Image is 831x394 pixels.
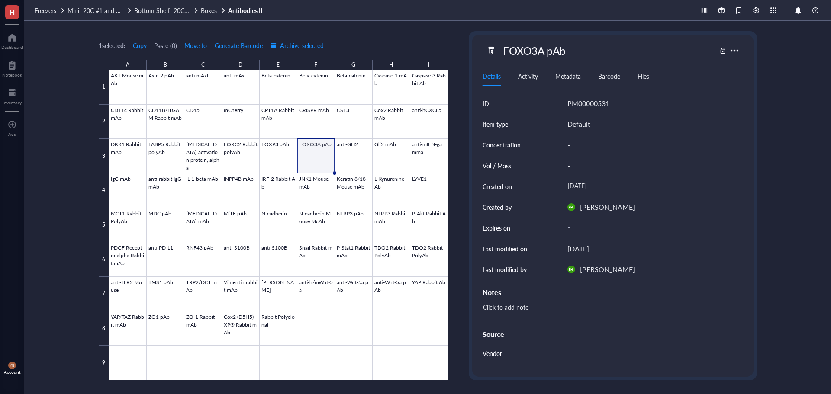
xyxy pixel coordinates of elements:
[35,6,56,15] span: Freezers
[238,59,242,70] div: D
[214,38,263,52] button: Generate Barcode
[99,105,109,139] div: 2
[10,364,14,368] span: YN
[389,59,393,70] div: H
[3,100,22,105] div: Inventory
[68,6,123,15] span: Mini -20C #1 and #2
[8,131,16,137] div: Add
[134,6,226,14] a: Bottom Shelf -20C #1Boxes
[567,243,589,254] div: [DATE]
[569,205,573,209] span: BH
[2,58,22,77] a: Notebook
[1,31,23,50] a: Dashboard
[99,173,109,208] div: 4
[126,59,129,70] div: A
[564,157,740,175] div: -
[10,6,15,17] span: H
[567,119,590,130] div: Default
[277,59,280,70] div: E
[99,311,109,346] div: 8
[479,301,740,322] div: Click to add note
[134,6,193,15] span: Bottom Shelf -20C #1
[3,86,22,105] a: Inventory
[215,42,263,49] span: Generate Barcode
[499,42,569,60] div: FOXO3A pAb
[133,42,147,49] span: Copy
[564,179,740,194] div: [DATE]
[2,72,22,77] div: Notebook
[351,59,355,70] div: G
[564,344,740,362] div: -
[569,268,573,272] span: BH
[99,242,109,277] div: 6
[483,369,509,379] div: Reference
[154,38,177,52] button: Paste (0)
[35,6,66,14] a: Freezers
[598,71,620,81] div: Barcode
[638,71,649,81] div: Files
[99,70,109,105] div: 1
[483,349,502,358] div: Vendor
[314,59,317,70] div: F
[483,287,743,298] div: Notes
[270,38,324,52] button: Archive selected
[483,119,508,129] div: Item type
[184,38,207,52] button: Move to
[68,6,132,14] a: Mini -20C #1 and #2
[564,136,740,154] div: -
[99,139,109,173] div: 3
[483,182,512,191] div: Created on
[555,71,581,81] div: Metadata
[132,38,147,52] button: Copy
[483,244,527,253] div: Last modified on
[564,220,740,236] div: -
[580,202,635,213] div: [PERSON_NAME]
[1,45,23,50] div: Dashboard
[567,98,609,109] div: PM00000531
[483,71,501,81] div: Details
[483,99,489,108] div: ID
[483,223,510,233] div: Expires on
[99,41,126,50] div: 1 selected:
[564,365,740,383] div: -
[518,71,538,81] div: Activity
[4,369,21,375] div: Account
[99,346,109,380] div: 9
[99,277,109,311] div: 7
[271,42,324,49] span: Archive selected
[483,161,511,170] div: Vol / Mass
[483,140,521,150] div: Concentration
[201,59,205,70] div: C
[483,202,512,212] div: Created by
[184,42,207,49] span: Move to
[483,265,527,274] div: Last modified by
[164,59,167,70] div: B
[580,264,635,275] div: [PERSON_NAME]
[428,59,429,70] div: I
[228,6,264,14] a: Antibodies II
[483,329,743,340] div: Source
[201,6,217,15] span: Boxes
[99,208,109,243] div: 5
